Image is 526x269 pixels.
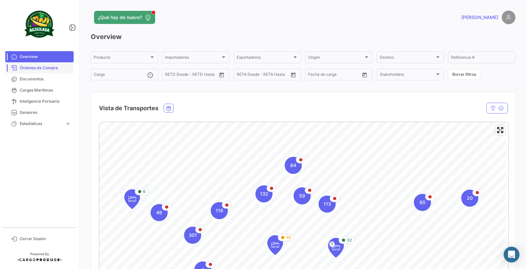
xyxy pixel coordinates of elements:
span: expand_more [65,121,71,127]
button: ¿Qué hay de nuevo? [94,11,155,24]
span: 132 [260,191,268,197]
span: Órdenes de Compra [20,65,71,71]
img: placeholder-user.png [502,10,515,24]
div: Map marker [255,185,273,202]
input: Hasta [324,73,349,78]
input: Hasta [253,73,277,78]
div: Map marker [211,202,228,219]
span: [PERSON_NAME] [461,14,498,21]
div: Map marker [151,204,168,221]
span: 301 [189,232,197,238]
div: Map marker [285,157,302,174]
span: Overview [20,54,71,60]
span: 46 [156,209,162,216]
h3: Overview [91,32,515,41]
span: Stakeholders [380,73,435,78]
span: Estadísticas [20,121,62,127]
div: Map marker [461,190,478,207]
h4: Vista de Transportes [99,104,158,113]
input: Desde [308,73,320,78]
span: 59 [299,193,305,199]
div: Map marker [328,238,344,258]
button: Open calendar [360,70,370,80]
input: Desde [165,73,177,78]
span: Producto [94,56,149,61]
div: Map marker [124,189,140,209]
span: Exportadores [237,56,292,61]
div: Map marker [184,227,201,244]
div: Map marker [267,235,283,255]
button: Borrar filtros [448,69,480,80]
span: 116 [216,207,223,214]
a: Cargas Marítimas [5,85,74,96]
span: Cerrar Sesión [20,236,71,242]
input: Desde [237,73,249,78]
button: Open calendar [288,70,298,80]
span: 64 [290,162,296,169]
span: 20 [467,195,473,201]
span: Destino [380,56,435,61]
div: Map marker [294,187,311,204]
a: Documentos [5,73,74,85]
span: 113 [323,201,331,207]
span: 6 [143,189,146,195]
span: Sensores [20,110,71,115]
span: Documentos [20,76,71,82]
div: Map marker [414,194,431,211]
div: Abrir Intercom Messenger [504,247,519,262]
span: 80 [419,199,425,206]
div: Map marker [319,196,336,213]
a: Órdenes de Compra [5,62,74,73]
button: Enter fullscreen [495,125,505,135]
span: Origen [308,56,364,61]
input: Hasta [181,73,206,78]
a: Overview [5,51,74,62]
span: Inteligencia Portuaria [20,98,71,104]
a: Inteligencia Portuaria [5,96,74,107]
img: agzulasa-logo.png [23,8,56,41]
span: Importadores [165,56,221,61]
span: 32 [347,237,352,243]
span: T [329,241,335,247]
button: Open calendar [217,70,227,80]
button: Ocean [164,104,173,112]
span: Cargas Marítimas [20,87,71,93]
span: 35 [286,235,291,240]
span: ¿Qué hay de nuevo? [98,14,142,21]
a: Sensores [5,107,74,118]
